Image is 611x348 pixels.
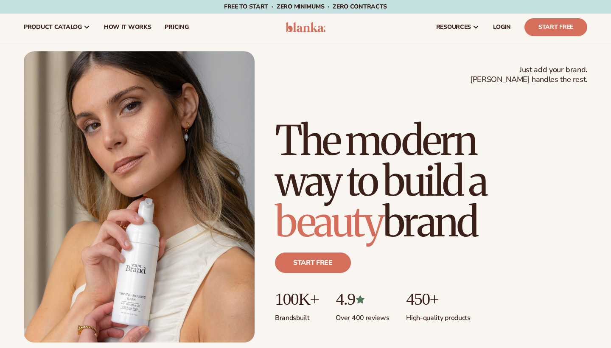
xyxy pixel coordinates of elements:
[286,22,326,32] img: logo
[17,14,97,41] a: product catalog
[97,14,158,41] a: How It Works
[104,24,151,31] span: How It Works
[275,290,319,309] p: 100K+
[470,65,587,85] span: Just add your brand. [PERSON_NAME] handles the rest.
[24,51,255,342] img: Female holding tanning mousse.
[158,14,195,41] a: pricing
[406,290,470,309] p: 450+
[436,24,471,31] span: resources
[275,196,383,247] span: beauty
[429,14,486,41] a: resources
[275,120,587,242] h1: The modern way to build a brand
[224,3,387,11] span: Free to start · ZERO minimums · ZERO contracts
[493,24,511,31] span: LOGIN
[275,253,351,273] a: Start free
[24,24,82,31] span: product catalog
[486,14,518,41] a: LOGIN
[524,18,587,36] a: Start Free
[336,309,389,323] p: Over 400 reviews
[165,24,188,31] span: pricing
[336,290,389,309] p: 4.9
[406,309,470,323] p: High-quality products
[275,309,319,323] p: Brands built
